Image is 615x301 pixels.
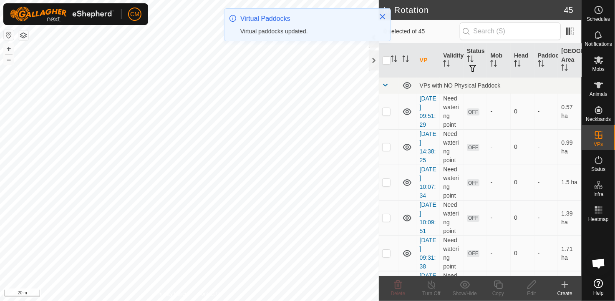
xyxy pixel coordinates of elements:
[591,167,605,172] span: Status
[490,249,507,258] div: -
[4,30,14,40] button: Reset Map
[558,94,582,129] td: 0.57 ha
[467,250,479,257] span: OFF
[558,200,582,236] td: 1.39 ha
[391,291,406,296] span: Delete
[594,142,603,147] span: VPs
[440,200,464,236] td: Need watering point
[391,57,397,63] p-sorticon: Activate to sort
[487,43,511,78] th: Mob
[377,11,388,23] button: Close
[415,290,448,297] div: Turn Off
[586,117,611,122] span: Neckbands
[511,165,534,200] td: 0
[481,290,515,297] div: Copy
[464,43,487,78] th: Status
[534,200,558,236] td: -
[420,237,436,270] a: [DATE] 09:31:38
[420,82,578,89] div: VPs with NO Physical Paddock
[490,178,507,187] div: -
[130,10,139,19] span: CM
[534,236,558,271] td: -
[467,144,479,151] span: OFF
[534,165,558,200] td: -
[420,201,436,234] a: [DATE] 10:09:51
[402,57,409,63] p-sorticon: Activate to sort
[440,236,464,271] td: Need watering point
[18,30,28,40] button: Map Layers
[448,290,481,297] div: Show/Hide
[440,129,464,165] td: Need watering point
[586,251,611,276] div: Open chat
[490,61,497,68] p-sorticon: Activate to sort
[467,215,479,222] span: OFF
[590,92,607,97] span: Animals
[558,165,582,200] td: 1.5 ha
[460,23,561,40] input: Search (S)
[564,4,573,16] span: 45
[587,17,610,22] span: Schedules
[592,67,605,72] span: Mobs
[515,290,548,297] div: Edit
[4,44,14,54] button: +
[156,290,188,298] a: Privacy Policy
[440,94,464,129] td: Need watering point
[10,7,114,22] img: Gallagher Logo
[443,61,450,68] p-sorticon: Activate to sort
[467,108,479,115] span: OFF
[4,55,14,65] button: –
[197,290,222,298] a: Contact Us
[490,213,507,222] div: -
[585,42,612,47] span: Notifications
[511,43,534,78] th: Head
[534,94,558,129] td: -
[467,57,474,63] p-sorticon: Activate to sort
[440,165,464,200] td: Need watering point
[514,61,521,68] p-sorticon: Activate to sort
[534,43,558,78] th: Paddock
[420,95,436,128] a: [DATE] 09:51:29
[593,291,604,296] span: Help
[538,61,544,68] p-sorticon: Activate to sort
[490,107,507,116] div: -
[511,129,534,165] td: 0
[440,43,464,78] th: Validity
[511,236,534,271] td: 0
[558,236,582,271] td: 1.71 ha
[561,65,568,72] p-sorticon: Activate to sort
[240,14,371,24] div: Virtual Paddocks
[511,94,534,129] td: 0
[467,179,479,186] span: OFF
[558,129,582,165] td: 0.99 ha
[240,27,371,36] div: Virtual paddocks updated.
[420,166,436,199] a: [DATE] 10:07:34
[582,276,615,299] a: Help
[384,27,460,36] span: 0 selected of 45
[548,290,582,297] div: Create
[593,192,603,197] span: Infra
[490,143,507,151] div: -
[534,129,558,165] td: -
[384,5,564,15] h2: In Rotation
[416,43,440,78] th: VP
[588,217,609,222] span: Heatmap
[420,130,436,163] a: [DATE] 14:38:25
[558,43,582,78] th: [GEOGRAPHIC_DATA] Area
[511,200,534,236] td: 0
